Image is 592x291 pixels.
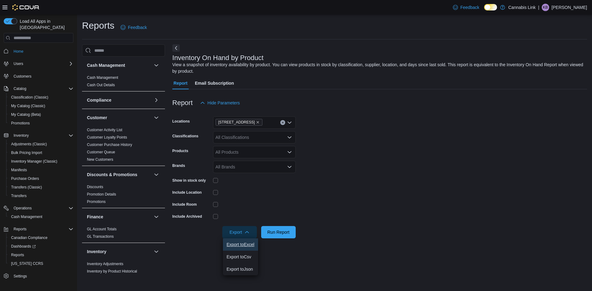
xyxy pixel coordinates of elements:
a: Inventory Manager (Classic) [9,158,60,165]
a: GL Account Totals [87,227,117,231]
button: Bulk Pricing Import [6,148,76,157]
span: Feedback [460,4,479,10]
span: Hide Parameters [208,100,240,106]
span: My Catalog (Beta) [11,112,41,117]
label: Products [172,148,188,153]
button: My Catalog (Classic) [6,102,76,110]
button: Export [222,226,257,238]
div: Finance [82,225,165,243]
span: Classification (Classic) [9,94,73,101]
button: Promotions [6,119,76,127]
a: Transfers (Classic) [9,184,44,191]
button: Customer [153,114,160,121]
a: Cash Management [9,213,45,220]
button: Remove 390 Springbank Drive from selection in this group [256,120,260,124]
span: Reports [11,225,73,233]
span: Customer Queue [87,150,115,155]
span: Inventory [11,132,73,139]
span: Customers [14,74,31,79]
button: Inventory Manager (Classic) [6,157,76,166]
button: Reports [11,225,29,233]
button: Open list of options [287,135,292,140]
button: Cash Management [87,62,151,68]
span: Users [14,61,23,66]
a: Customer Loyalty Points [87,135,127,139]
span: Purchase Orders [9,175,73,182]
span: My Catalog (Beta) [9,111,73,118]
span: Bulk Pricing Import [11,150,42,155]
a: [US_STATE] CCRS [9,260,46,267]
a: Home [11,48,26,55]
img: Cova [12,4,40,10]
div: Cash Management [82,74,165,91]
span: Transfers (Classic) [9,184,73,191]
h3: Compliance [87,97,111,103]
span: Transfers [11,193,27,198]
span: Operations [11,204,73,212]
a: Classification (Classic) [9,94,51,101]
span: Run Report [267,229,290,235]
button: Adjustments (Classic) [6,140,76,148]
a: My Catalog (Classic) [9,102,48,110]
h3: Finance [87,214,103,220]
span: Export to Csv [227,254,254,259]
a: My Catalog (Beta) [9,111,43,118]
label: Include Room [172,202,197,207]
span: Reports [11,253,24,257]
a: Promotions [87,200,106,204]
button: Clear input [280,120,285,125]
button: Open list of options [287,164,292,169]
span: Users [11,60,73,67]
button: Next [172,44,180,52]
a: Customer Activity List [87,128,122,132]
h3: Inventory On Hand by Product [172,54,264,62]
button: Hide Parameters [198,97,242,109]
h3: Customer [87,115,107,121]
button: Customer [87,115,151,121]
button: Reports [6,251,76,259]
a: Transfers [9,192,29,200]
button: Purchase Orders [6,174,76,183]
span: [US_STATE] CCRS [11,261,43,266]
input: Dark Mode [484,4,497,10]
span: Promotion Details [87,192,116,197]
span: New Customers [87,157,113,162]
span: Export [226,226,253,238]
span: Report [174,77,187,89]
a: GL Transactions [87,234,114,239]
span: Operations [14,206,32,211]
span: Washington CCRS [9,260,73,267]
a: Discounts [87,185,103,189]
button: Discounts & Promotions [153,171,160,178]
label: Classifications [172,134,199,139]
span: 390 Springbank Drive [216,119,263,126]
label: Include Archived [172,214,202,219]
p: [PERSON_NAME] [552,4,587,11]
button: [US_STATE] CCRS [6,259,76,268]
div: Discounts & Promotions [82,183,165,208]
a: Adjustments (Classic) [9,140,49,148]
a: Inventory by Product Historical [87,269,137,273]
a: Customers [11,73,34,80]
span: Export to Excel [227,242,254,247]
button: Cash Management [153,62,160,69]
span: GL Account Totals [87,227,117,232]
a: Customer Purchase History [87,143,132,147]
a: Cash Management [87,75,118,80]
h3: Inventory [87,249,106,255]
span: Catalog [14,86,26,91]
a: Bulk Pricing Import [9,149,45,156]
span: Bulk Pricing Import [9,149,73,156]
a: Manifests [9,166,29,174]
button: Finance [87,214,151,220]
span: Inventory [14,133,29,138]
a: Dashboards [9,243,38,250]
span: Inventory Manager (Classic) [11,159,57,164]
button: Manifests [6,166,76,174]
span: Reports [14,227,27,232]
a: Cash Out Details [87,83,115,87]
span: KB [543,4,548,11]
a: Feedback [450,1,482,14]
